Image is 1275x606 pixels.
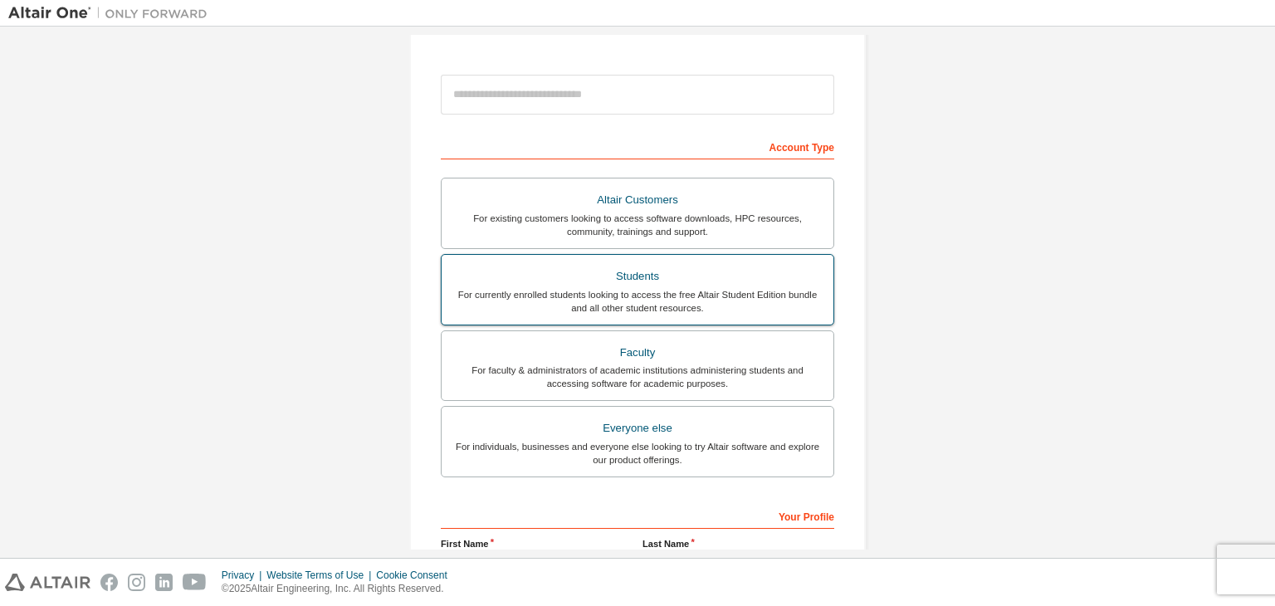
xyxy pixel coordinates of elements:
[5,574,90,591] img: altair_logo.svg
[441,133,834,159] div: Account Type
[452,417,823,440] div: Everyone else
[376,569,457,582] div: Cookie Consent
[452,341,823,364] div: Faculty
[183,574,207,591] img: youtube.svg
[155,574,173,591] img: linkedin.svg
[452,440,823,467] div: For individuals, businesses and everyone else looking to try Altair software and explore our prod...
[266,569,376,582] div: Website Terms of Use
[452,188,823,212] div: Altair Customers
[452,364,823,390] div: For faculty & administrators of academic institutions administering students and accessing softwa...
[452,212,823,238] div: For existing customers looking to access software downloads, HPC resources, community, trainings ...
[441,502,834,529] div: Your Profile
[8,5,216,22] img: Altair One
[441,537,633,550] label: First Name
[128,574,145,591] img: instagram.svg
[452,265,823,288] div: Students
[642,537,834,550] label: Last Name
[222,569,266,582] div: Privacy
[452,288,823,315] div: For currently enrolled students looking to access the free Altair Student Edition bundle and all ...
[100,574,118,591] img: facebook.svg
[222,582,457,596] p: © 2025 Altair Engineering, Inc. All Rights Reserved.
